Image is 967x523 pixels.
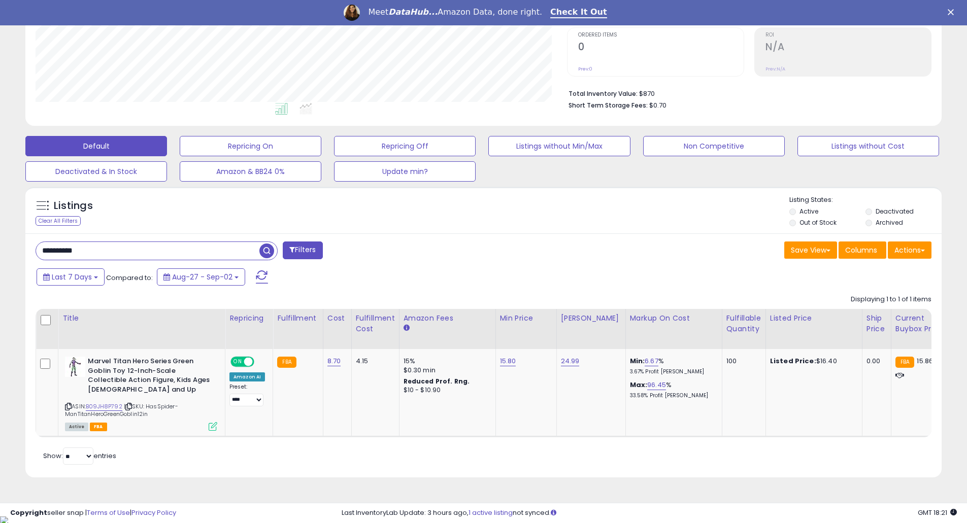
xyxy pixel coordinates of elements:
div: 15% [404,357,488,366]
button: Actions [888,241,931,259]
div: ASIN: [65,357,217,430]
a: Check It Out [550,7,607,18]
button: Columns [839,241,886,259]
span: ROI [765,32,931,38]
b: Reduced Prof. Rng. [404,377,470,386]
button: Repricing On [180,136,321,156]
div: % [630,380,714,399]
h5: Listings [54,199,93,213]
span: ON [231,358,244,366]
small: FBA [277,357,296,368]
div: Title [62,313,221,324]
b: Min: [630,356,645,366]
b: Total Inventory Value: [569,89,638,98]
span: $0.70 [649,100,666,110]
a: 96.45 [647,380,666,390]
div: Listed Price [770,313,858,324]
small: Prev: 0 [578,66,592,72]
div: Fulfillment Cost [356,313,395,334]
img: 41Z82c8A6lL._SL40_.jpg [65,357,85,377]
button: Filters [283,241,322,259]
div: Cost [327,313,347,324]
button: Update min? [334,161,476,182]
div: Fulfillment [277,313,318,324]
a: 8.70 [327,356,341,366]
div: $0.30 min [404,366,488,375]
label: Deactivated [876,207,914,216]
a: 1 active listing [469,508,513,517]
div: Current Buybox Price [895,313,948,334]
small: Amazon Fees. [404,324,410,333]
div: 100 [726,357,758,366]
div: Ship Price [866,313,887,334]
span: Last 7 Days [52,272,92,282]
span: Show: entries [43,451,116,461]
button: Amazon & BB24 0% [180,161,321,182]
span: Compared to: [106,273,153,283]
div: Displaying 1 to 1 of 1 items [851,295,931,304]
button: Listings without Min/Max [488,136,630,156]
div: [PERSON_NAME] [561,313,621,324]
p: Listing States: [789,195,942,205]
div: Last InventoryLab Update: 3 hours ago, not synced. [342,508,957,518]
span: OFF [253,358,269,366]
button: Repricing Off [334,136,476,156]
th: The percentage added to the cost of goods (COGS) that forms the calculator for Min & Max prices. [625,309,722,349]
button: Aug-27 - Sep-02 [157,268,245,286]
div: seller snap | | [10,508,176,518]
label: Out of Stock [799,218,837,227]
div: 4.15 [356,357,391,366]
div: Amazon AI [229,372,265,381]
span: Aug-27 - Sep-02 [172,272,232,282]
li: $870 [569,87,924,99]
div: Preset: [229,383,265,406]
h2: N/A [765,41,931,55]
button: Last 7 Days [37,268,105,286]
i: DataHub... [388,7,438,17]
small: Prev: N/A [765,66,785,72]
button: Listings without Cost [797,136,939,156]
label: Archived [876,218,903,227]
span: Columns [845,245,877,255]
span: 2025-09-11 18:21 GMT [918,508,957,517]
b: Short Term Storage Fees: [569,101,648,110]
span: 15.86 [917,356,933,366]
a: 6.67 [645,356,658,366]
a: 24.99 [561,356,580,366]
small: FBA [895,357,914,368]
div: Meet Amazon Data, done right. [368,7,542,17]
a: 15.80 [500,356,516,366]
button: Save View [784,241,837,259]
div: Fulfillable Quantity [726,313,761,334]
span: FBA [90,423,107,431]
div: $16.40 [770,357,854,366]
p: 33.58% Profit [PERSON_NAME] [630,392,714,399]
a: Privacy Policy [131,508,176,517]
h2: 0 [578,41,744,55]
strong: Copyright [10,508,47,517]
div: $10 - $10.90 [404,386,488,395]
p: 3.67% Profit [PERSON_NAME] [630,368,714,375]
div: Markup on Cost [630,313,718,324]
a: B09JH8P792 [86,402,122,411]
div: Amazon Fees [404,313,491,324]
button: Default [25,136,167,156]
div: 0.00 [866,357,883,366]
span: Ordered Items [578,32,744,38]
b: Listed Price: [770,356,816,366]
img: Profile image for Georgie [344,5,360,21]
div: Clear All Filters [36,216,81,226]
button: Deactivated & In Stock [25,161,167,182]
button: Non Competitive [643,136,785,156]
span: All listings currently available for purchase on Amazon [65,423,88,431]
a: Terms of Use [87,508,130,517]
label: Active [799,207,818,216]
div: Close [948,9,958,15]
div: Min Price [500,313,552,324]
span: | SKU: HasSpider-ManTitanHeroGreenGoblin12in [65,402,178,417]
div: Repricing [229,313,269,324]
div: % [630,357,714,375]
b: Max: [630,380,648,390]
b: Marvel Titan Hero Series Green Goblin Toy 12-Inch-Scale Collectible Action Figure, Kids Ages [DEM... [88,357,211,397]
